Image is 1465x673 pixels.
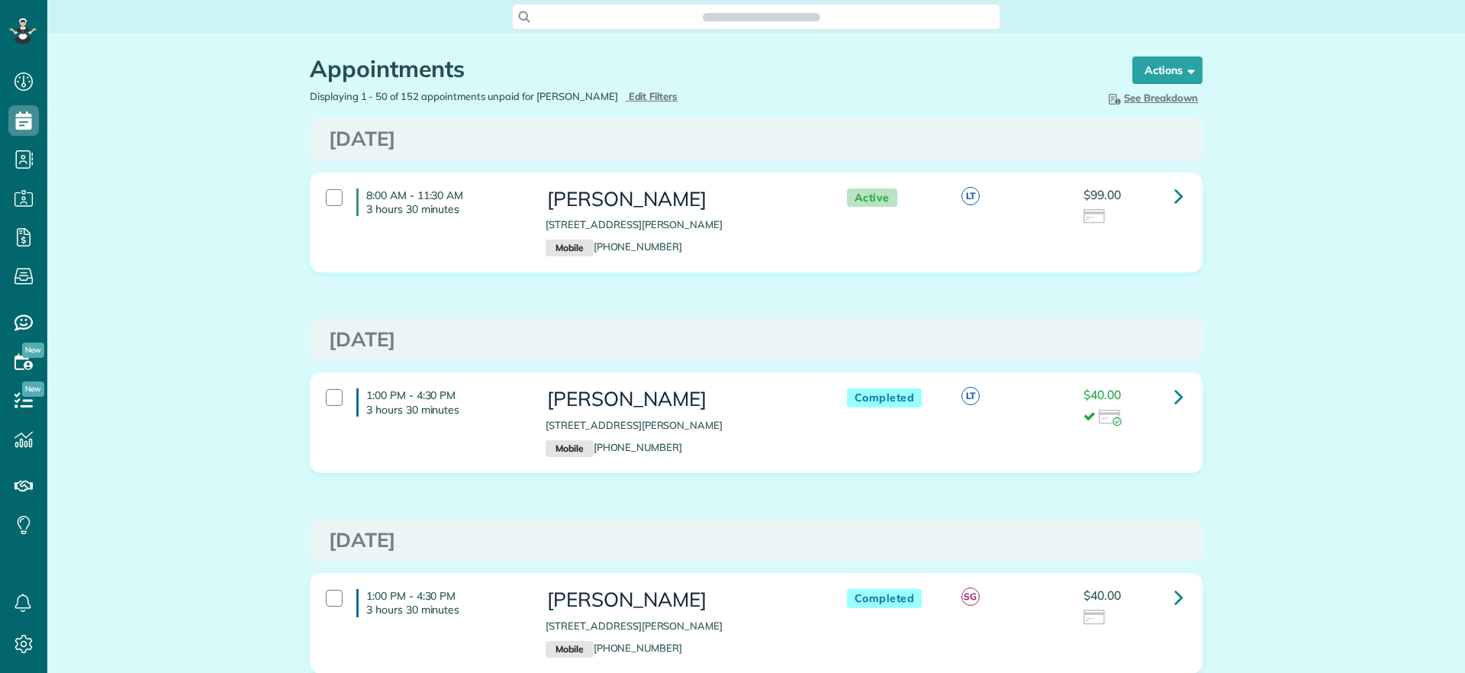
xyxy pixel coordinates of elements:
span: SG [961,588,980,606]
span: Active [847,188,897,208]
span: $40.00 [1083,387,1121,402]
small: Mobile [546,641,593,658]
p: [STREET_ADDRESS][PERSON_NAME] [546,619,816,633]
p: 3 hours 30 minutes [366,603,523,617]
h4: 1:00 PM - 4:30 PM [356,589,523,617]
a: Mobile[PHONE_NUMBER] [546,642,682,654]
small: Mobile [546,240,593,256]
img: icon_credit_card_success-27c2c4fc500a7f1a58a13ef14842cb958d03041fefb464fd2e53c949a5770e83.png [1099,410,1122,427]
p: [STREET_ADDRESS][PERSON_NAME] [546,418,816,433]
span: New [22,382,44,397]
span: New [22,343,44,358]
span: LT [961,187,980,205]
p: 3 hours 30 minutes [366,202,523,216]
h4: 1:00 PM - 4:30 PM [356,388,523,416]
button: Actions [1132,56,1203,84]
h3: [DATE] [329,329,1183,351]
button: See Breakdown [1101,89,1203,106]
h3: [PERSON_NAME] [546,589,816,611]
small: Mobile [546,440,593,457]
div: Displaying 1 - 50 of 152 appointments unpaid for [PERSON_NAME] [298,89,756,104]
h1: Appointments [310,56,1103,82]
img: icon_credit_card_neutral-3d9a980bd25ce6dbb0f2033d7200983694762465c175678fcbc2d8f4bc43548e.png [1083,610,1106,626]
img: icon_credit_card_neutral-3d9a980bd25ce6dbb0f2033d7200983694762465c175678fcbc2d8f4bc43548e.png [1083,209,1106,226]
h3: [DATE] [329,530,1183,552]
p: [STREET_ADDRESS][PERSON_NAME] [546,217,816,232]
h3: [PERSON_NAME] [546,388,816,411]
a: Mobile[PHONE_NUMBER] [546,240,682,253]
span: See Breakdown [1106,92,1198,104]
span: Search ZenMaid… [718,9,804,24]
a: Mobile[PHONE_NUMBER] [546,441,682,453]
h3: [DATE] [329,128,1183,150]
span: $40.00 [1083,588,1121,603]
span: Completed [847,388,922,407]
span: LT [961,387,980,405]
span: $99.00 [1083,187,1121,202]
h3: [PERSON_NAME] [546,188,816,211]
a: Edit Filters [626,90,678,102]
span: Edit Filters [629,90,678,102]
p: 3 hours 30 minutes [366,403,523,417]
span: Completed [847,589,922,608]
h4: 8:00 AM - 11:30 AM [356,188,523,216]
